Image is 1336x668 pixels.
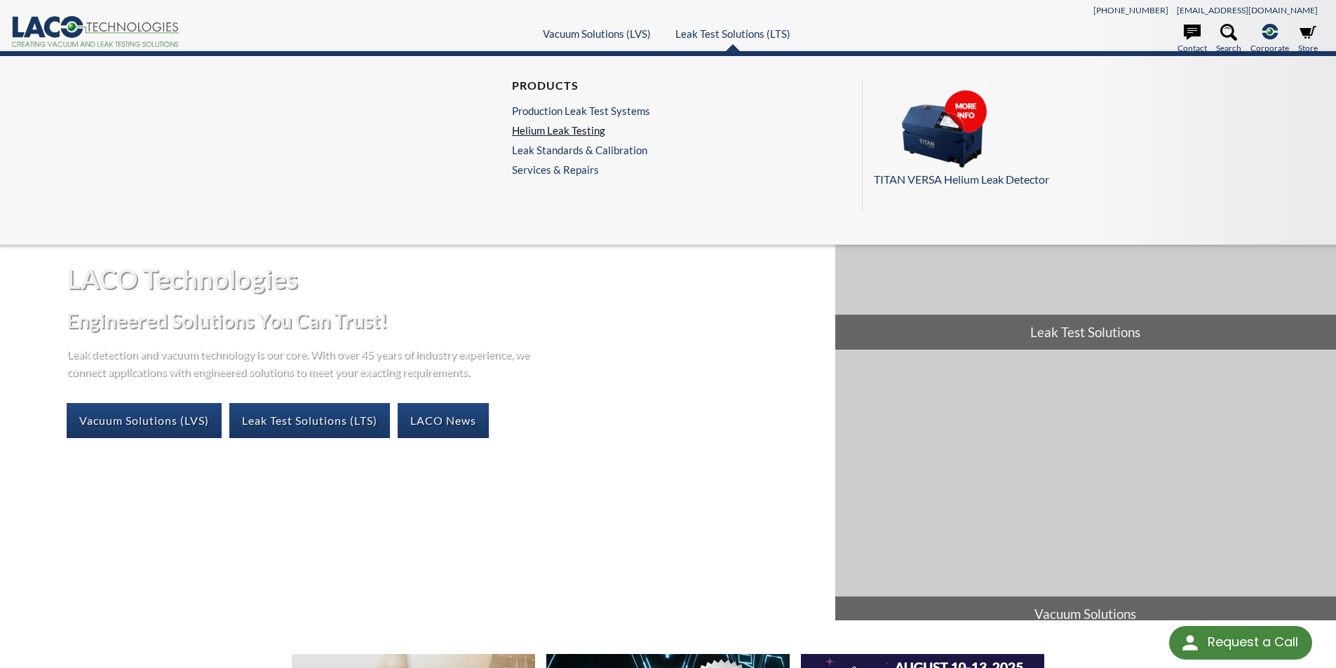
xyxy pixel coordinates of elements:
[1177,5,1318,15] a: [EMAIL_ADDRESS][DOMAIN_NAME]
[1179,632,1201,654] img: round button
[512,79,650,93] h4: Products
[1178,24,1207,55] a: Contact
[229,403,390,438] a: Leak Test Solutions (LTS)
[67,261,823,296] h1: LACO Technologies
[1169,626,1312,660] div: Request a Call
[1093,5,1168,15] a: [PHONE_NUMBER]
[1298,24,1318,55] a: Store
[835,350,1336,632] a: Vacuum Solutions
[675,27,790,40] a: Leak Test Solutions (LTS)
[512,124,650,137] a: Helium Leak Testing
[512,144,650,156] a: Leak Standards & Calibration
[512,163,657,176] a: Services & Repairs
[874,90,1014,168] img: Menu_Pods_TV.png
[512,104,650,117] a: Production Leak Test Systems
[67,403,222,438] a: Vacuum Solutions (LVS)
[1250,41,1289,55] span: Corporate
[1216,24,1241,55] a: Search
[543,27,651,40] a: Vacuum Solutions (LVS)
[1208,626,1298,658] div: Request a Call
[835,597,1336,632] span: Vacuum Solutions
[835,315,1336,350] span: Leak Test Solutions
[874,170,1309,189] p: TITAN VERSA Helium Leak Detector
[67,308,823,334] h2: Engineered Solutions You Can Trust!
[398,403,489,438] a: LACO News
[874,90,1309,189] a: TITAN VERSA Helium Leak Detector
[67,345,537,381] p: Leak detection and vacuum technology is our core. With over 45 years of industry experience, we c...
